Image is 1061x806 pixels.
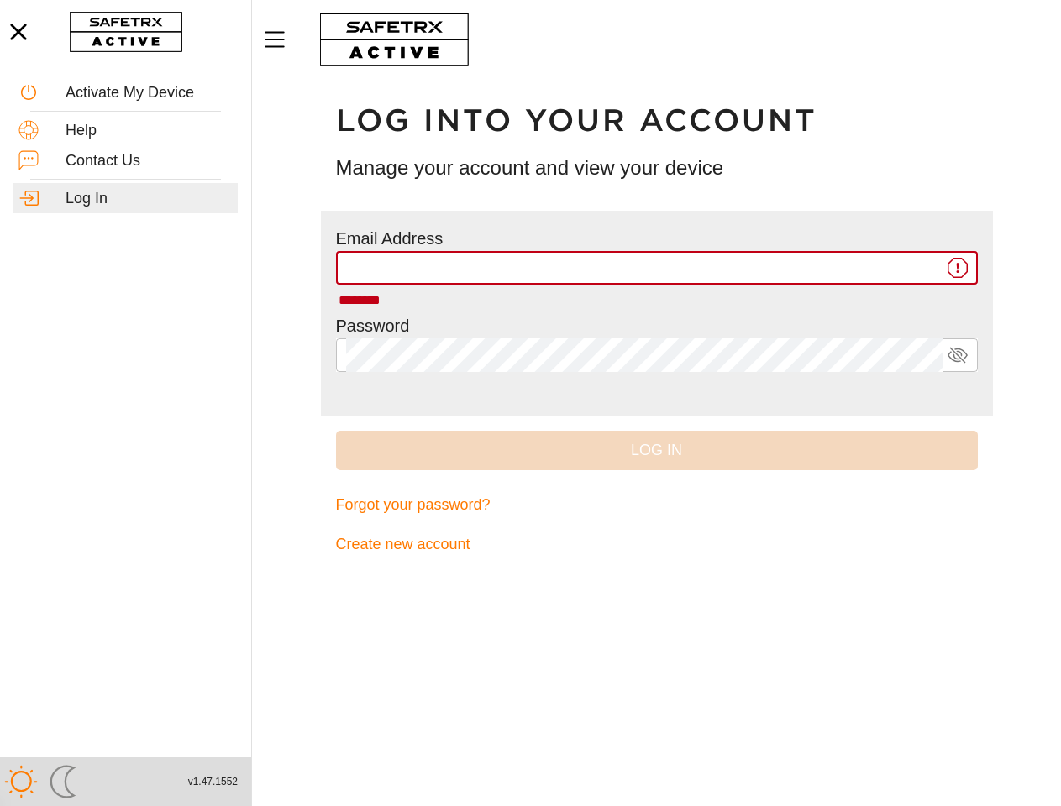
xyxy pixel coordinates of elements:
[349,437,964,463] span: Log In
[46,765,80,798] img: ModeDark.svg
[66,152,233,170] div: Contact Us
[260,22,302,57] button: Menu
[336,531,470,557] span: Create new account
[66,190,233,208] div: Log In
[66,122,233,140] div: Help
[336,485,978,525] a: Forgot your password?
[66,84,233,102] div: Activate My Device
[188,773,238,791] span: v1.47.1552
[4,765,38,798] img: ModeLight.svg
[178,768,248,796] button: v1.47.1552
[336,525,978,564] a: Create new account
[336,431,978,470] button: Log In
[336,317,410,335] label: Password
[18,120,39,140] img: Help.svg
[18,150,39,170] img: ContactUs.svg
[336,492,491,518] span: Forgot your password?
